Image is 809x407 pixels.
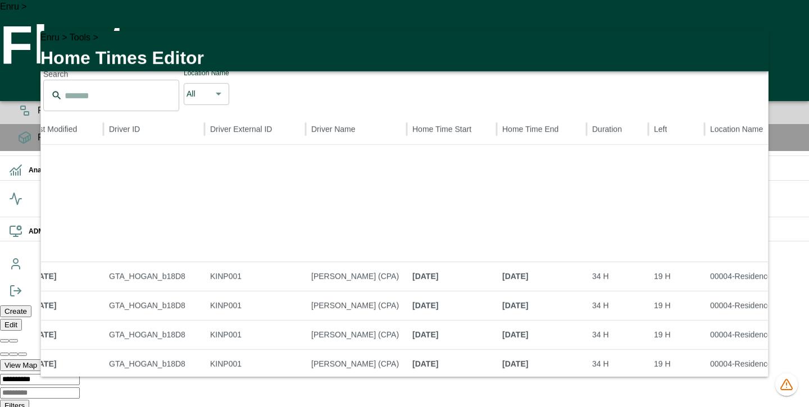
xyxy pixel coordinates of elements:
[412,125,471,134] div: Home Time Start
[592,330,609,339] span: 34 H
[592,125,622,134] div: Duration
[311,272,399,281] span: Malik Imani (CPA)
[654,272,671,281] span: 19 H
[43,80,179,113] div: Search
[204,262,306,291] div: KINP001
[204,291,306,320] div: KINP001
[710,330,772,339] span: 00004-Residence
[103,262,204,291] div: GTA_HOGAN_b18D8
[27,76,47,101] button: Manual Assignment
[412,291,491,320] b: [DATE]
[43,68,179,80] div: Search
[103,291,204,320] div: GTA_HOGAN_b18D8
[109,125,140,134] div: Driver ID
[472,121,488,137] button: Sort
[412,350,491,378] b: [DATE]
[311,330,399,339] span: Malik Imani (CPA)
[412,321,491,349] b: [DATE]
[654,359,671,368] span: 19 H
[30,350,98,378] b: [DATE]
[30,321,98,349] b: [DATE]
[311,301,399,310] span: Malik Imani (CPA)
[710,272,772,281] span: 00004-Residence
[710,301,772,310] span: 00004-Residence
[103,320,204,349] div: GTA_HOGAN_b18D8
[4,361,37,369] label: View Map
[29,226,800,237] h6: ADMIN
[18,353,27,356] button: Zoom to fit
[592,272,609,281] span: 34 H
[592,301,609,310] span: 34 H
[9,353,18,356] button: Zoom out
[273,121,289,137] button: Sort
[204,320,306,349] div: KINP001
[560,121,575,137] button: Sort
[502,262,581,291] b: [DATE]
[668,121,684,137] button: Sort
[502,321,581,349] b: [DATE]
[78,121,94,137] button: Sort
[502,125,558,134] div: Home Time End
[30,262,98,291] b: [DATE]
[204,349,306,378] div: KINP001
[764,121,780,137] button: Sort
[623,121,639,137] button: Sort
[9,339,18,342] button: Collapse all
[4,307,27,315] label: Create
[654,330,671,339] span: 19 H
[40,44,769,71] h1: Home Times Editor
[30,291,98,320] b: [DATE]
[412,262,491,291] b: [DATE]
[184,68,229,78] label: Location Name
[710,359,772,368] span: 00004-Residence
[4,321,17,329] label: Edit
[502,291,581,320] b: [DATE]
[502,350,581,378] b: [DATE]
[592,359,609,368] span: 34 H
[29,165,800,176] h6: Analytics
[38,131,800,144] span: Freight
[311,359,399,368] span: Malik Imani (CPA)
[38,104,800,117] span: Fleet
[775,373,798,396] button: 1157 data issues
[40,30,769,44] div: Enru > Tools >
[210,125,272,134] div: Driver External ID
[654,125,667,134] div: Left
[357,121,372,137] button: Sort
[30,125,77,134] div: Last Modified
[187,87,211,100] div: All
[141,121,157,137] button: Sort
[311,125,356,134] div: Driver Name
[103,349,204,378] div: GTA_HOGAN_b18D8
[654,301,671,310] span: 19 H
[710,125,763,134] div: Location Name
